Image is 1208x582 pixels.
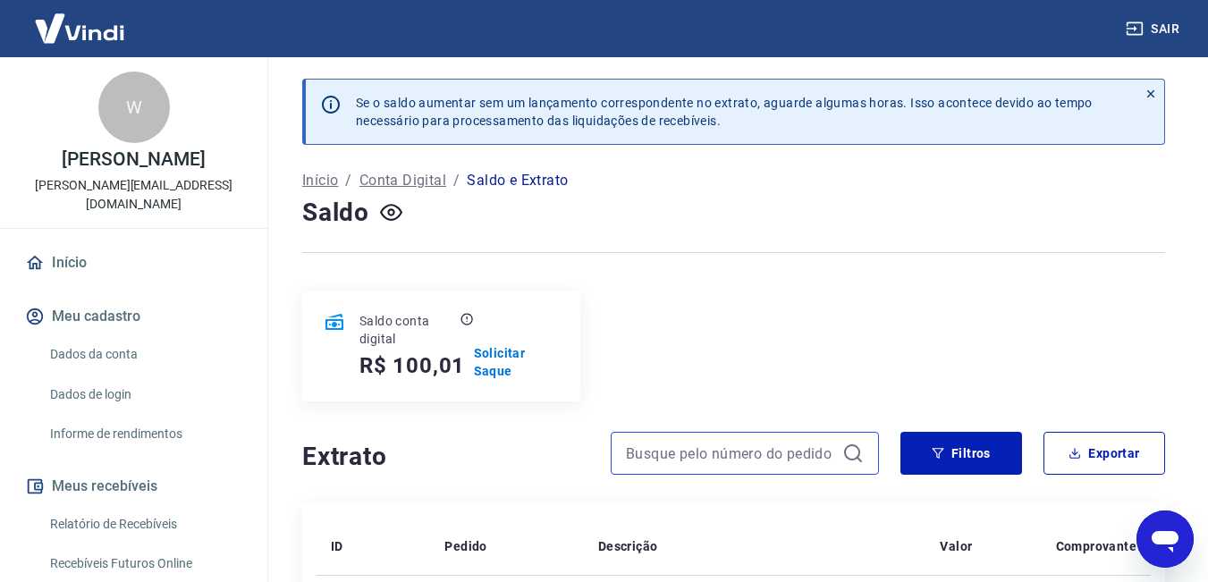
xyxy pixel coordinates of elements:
[43,416,246,452] a: Informe de rendimentos
[444,537,486,555] p: Pedido
[21,1,138,55] img: Vindi
[453,170,460,191] p: /
[43,545,246,582] a: Recebíveis Futuros Online
[43,506,246,543] a: Relatório de Recebíveis
[1043,432,1165,475] button: Exportar
[21,467,246,506] button: Meus recebíveis
[598,537,658,555] p: Descrição
[359,312,457,348] p: Saldo conta digital
[474,344,559,380] a: Solicitar Saque
[14,176,253,214] p: [PERSON_NAME][EMAIL_ADDRESS][DOMAIN_NAME]
[302,170,338,191] a: Início
[98,72,170,143] div: W
[43,336,246,373] a: Dados da conta
[21,297,246,336] button: Meu cadastro
[331,537,343,555] p: ID
[359,170,446,191] a: Conta Digital
[900,432,1022,475] button: Filtros
[626,440,835,467] input: Busque pelo número do pedido
[467,170,568,191] p: Saldo e Extrato
[62,150,205,169] p: [PERSON_NAME]
[302,439,589,475] h4: Extrato
[940,537,972,555] p: Valor
[1122,13,1187,46] button: Sair
[302,195,369,231] h4: Saldo
[21,243,246,283] a: Início
[43,376,246,413] a: Dados de login
[356,94,1093,130] p: Se o saldo aumentar sem um lançamento correspondente no extrato, aguarde algumas horas. Isso acon...
[345,170,351,191] p: /
[359,351,465,380] h5: R$ 100,01
[1136,510,1194,568] iframe: Botão para abrir a janela de mensagens
[1056,537,1136,555] p: Comprovante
